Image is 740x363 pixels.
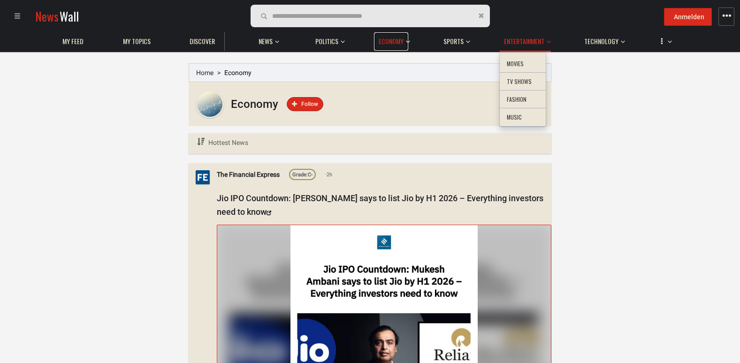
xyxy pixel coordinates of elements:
a: Entertainment [499,32,549,51]
span: Hottest News [208,139,248,146]
a: Politics [311,32,343,51]
span: Grade: [292,172,308,178]
span: My topics [123,37,151,45]
span: Follow [301,101,318,107]
li: Fashion [500,91,546,109]
img: Profile picture of The Financial Express [196,170,210,184]
span: Economy [379,37,404,45]
li: TV Shows [500,73,546,91]
li: Music [500,108,546,127]
span: 2h [325,171,332,179]
button: News [254,28,282,51]
li: Movies [500,55,546,73]
span: Entertainment [504,37,544,45]
a: NewsWall [35,8,79,25]
h1: Economy [231,98,278,111]
a: Economy [374,32,408,51]
span: My Feed [62,37,84,45]
div: C- [292,171,313,179]
a: Sports [439,32,468,51]
span: Sports [443,37,464,45]
a: Hottest News [196,133,250,152]
a: The Financial Express [217,169,280,180]
button: Anmelden [664,8,712,26]
span: Discover [190,37,215,45]
button: Sports [439,28,470,51]
button: Technology [580,28,625,51]
span: Politics [315,37,338,45]
button: Entertainment [499,28,551,52]
a: Jio IPO Countdown: [PERSON_NAME] says to list Jio by H1 2026 – Everything investors need to know [217,193,543,217]
button: Politics [311,28,345,51]
a: Technology [580,32,623,51]
span: Technology [584,37,618,45]
span: Economy [224,69,252,76]
a: Economy [231,103,278,109]
a: News [254,32,277,51]
span: News [35,8,59,25]
img: Profile picture of Economy [196,90,224,118]
a: Home [196,69,214,76]
a: Grade:C- [289,169,316,180]
span: News [259,37,273,45]
span: Wall [60,8,79,25]
span: Anmelden [674,13,704,21]
button: Economy [374,28,410,51]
